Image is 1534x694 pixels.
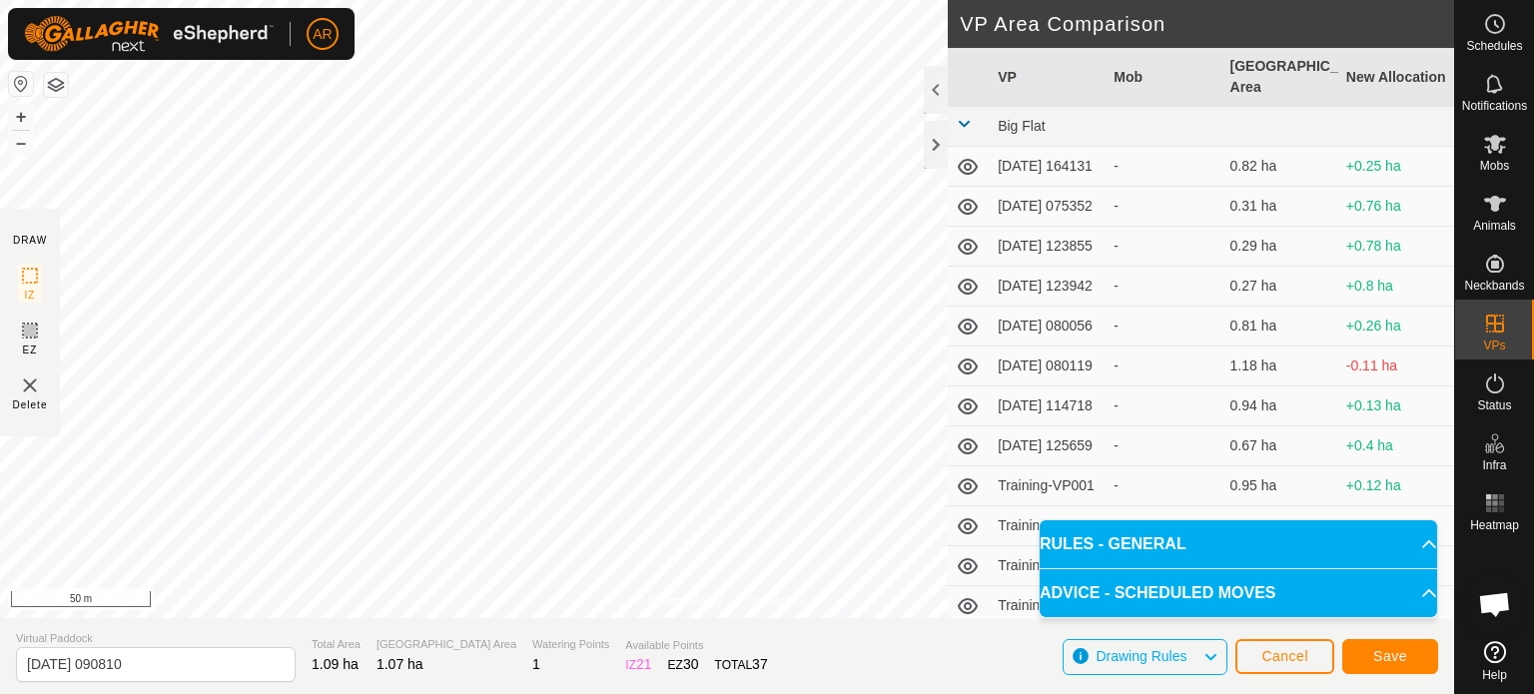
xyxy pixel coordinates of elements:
[532,636,609,653] span: Watering Points
[1222,227,1338,267] td: 0.29 ha
[1342,639,1438,674] button: Save
[1114,435,1213,456] div: -
[312,636,361,653] span: Total Area
[747,592,806,610] a: Contact Us
[1114,156,1213,177] div: -
[1114,236,1213,257] div: -
[1222,466,1338,506] td: 0.95 ha
[998,118,1045,134] span: Big Flat
[1483,340,1505,351] span: VPs
[1338,426,1454,466] td: +0.4 ha
[44,73,68,97] button: Map Layers
[1338,466,1454,506] td: +0.12 ha
[377,636,516,653] span: [GEOGRAPHIC_DATA] Area
[636,656,652,672] span: 21
[990,267,1106,307] td: [DATE] 123942
[1338,307,1454,347] td: +0.26 ha
[1338,386,1454,426] td: +0.13 ha
[9,105,33,129] button: +
[990,48,1106,107] th: VP
[1473,220,1516,232] span: Animals
[9,131,33,155] button: –
[1462,100,1527,112] span: Notifications
[1338,147,1454,187] td: +0.25 ha
[1455,633,1534,689] a: Help
[13,397,48,412] span: Delete
[990,347,1106,386] td: [DATE] 080119
[1338,187,1454,227] td: +0.76 ha
[683,656,699,672] span: 30
[990,506,1106,546] td: Training-VP002
[960,12,1454,36] h2: VP Area Comparison
[1040,581,1275,605] span: ADVICE - SCHEDULED MOVES
[1338,227,1454,267] td: +0.78 ha
[1338,267,1454,307] td: +0.8 ha
[1464,280,1524,292] span: Neckbands
[1222,267,1338,307] td: 0.27 ha
[990,147,1106,187] td: [DATE] 164131
[625,637,767,654] span: Available Points
[990,227,1106,267] td: [DATE] 123855
[990,386,1106,426] td: [DATE] 114718
[1096,648,1186,664] span: Drawing Rules
[990,546,1106,586] td: Training-VP003
[1465,574,1525,634] div: Open chat
[1222,386,1338,426] td: 0.94 ha
[1114,355,1213,376] div: -
[1114,515,1213,536] div: -
[1040,532,1186,556] span: RULES - GENERAL
[1373,648,1407,664] span: Save
[990,187,1106,227] td: [DATE] 075352
[990,307,1106,347] td: [DATE] 080056
[1477,399,1511,411] span: Status
[1114,276,1213,297] div: -
[312,656,359,672] span: 1.09 ha
[1222,426,1338,466] td: 0.67 ha
[990,586,1106,626] td: Training-VP004
[1338,48,1454,107] th: New Allocation
[24,16,274,52] img: Gallagher Logo
[313,24,332,45] span: AR
[1470,519,1519,531] span: Heatmap
[1466,40,1522,52] span: Schedules
[16,630,296,647] span: Virtual Paddock
[1222,147,1338,187] td: 0.82 ha
[1338,506,1454,546] td: +0.35 ha
[668,654,699,675] div: EZ
[715,654,768,675] div: TOTAL
[990,426,1106,466] td: [DATE] 125659
[1106,48,1221,107] th: Mob
[1222,187,1338,227] td: 0.31 ha
[377,656,423,672] span: 1.07 ha
[1482,669,1507,681] span: Help
[1222,307,1338,347] td: 0.81 ha
[1482,459,1506,471] span: Infra
[25,288,36,303] span: IZ
[625,654,651,675] div: IZ
[532,656,540,672] span: 1
[1114,395,1213,416] div: -
[752,656,768,672] span: 37
[648,592,723,610] a: Privacy Policy
[1114,196,1213,217] div: -
[1040,520,1437,568] p-accordion-header: RULES - GENERAL
[1222,506,1338,546] td: 0.72 ha
[23,343,38,357] span: EZ
[1040,569,1437,617] p-accordion-header: ADVICE - SCHEDULED MOVES
[1222,48,1338,107] th: [GEOGRAPHIC_DATA] Area
[1261,648,1308,664] span: Cancel
[13,233,47,248] div: DRAW
[1235,639,1334,674] button: Cancel
[1222,347,1338,386] td: 1.18 ha
[9,72,33,96] button: Reset Map
[1338,347,1454,386] td: -0.11 ha
[18,373,42,397] img: VP
[1114,316,1213,337] div: -
[1480,160,1509,172] span: Mobs
[1114,475,1213,496] div: -
[990,466,1106,506] td: Training-VP001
